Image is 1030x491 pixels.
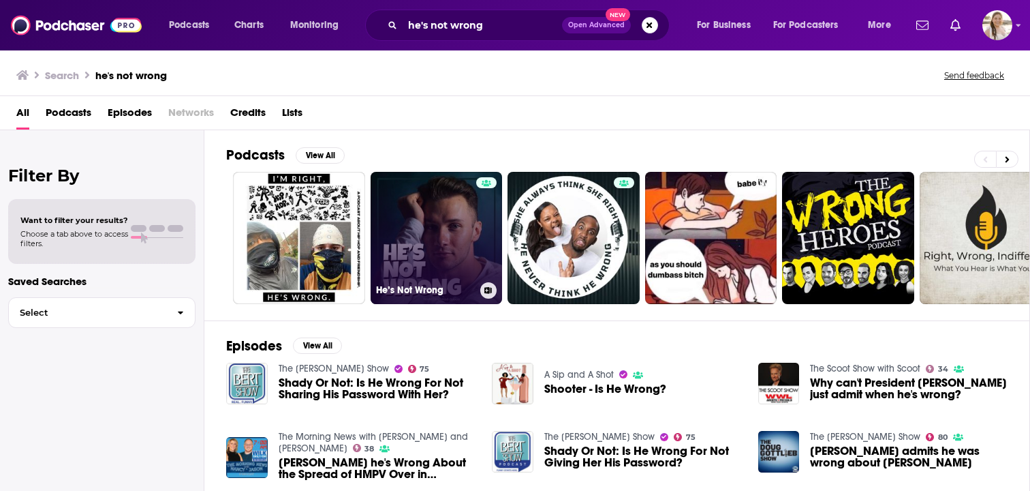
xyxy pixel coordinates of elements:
button: Open AdvancedNew [562,17,631,33]
span: 34 [938,366,948,372]
a: A Sip and A Shot [544,369,614,381]
span: Open Advanced [568,22,625,29]
img: Jason Hopes he's Wrong About the Spread of HMPV Over in China [226,437,268,479]
img: Shady Or Not: Is He Wrong For Not Giving Her His Password? [492,431,533,473]
span: Logged in as acquavie [982,10,1012,40]
button: open menu [281,14,356,36]
span: 38 [364,446,374,452]
img: Shooter - Is He Wrong? [492,363,533,404]
span: [PERSON_NAME] admits he was wrong about [PERSON_NAME] [810,445,1008,468]
h2: Podcasts [226,147,285,164]
a: 34 [926,365,948,373]
span: For Business [697,16,751,35]
h3: he's not wrong [95,69,167,82]
img: Why can't President Trump just admit when he's wrong? [758,363,800,404]
a: All [16,102,29,130]
a: Jason Hopes he's Wrong About the Spread of HMPV Over in China [279,457,476,480]
button: View All [296,147,345,164]
a: The Dan Patrick Show [810,431,920,443]
span: Networks [168,102,214,130]
h3: He’s Not Wrong [376,284,475,296]
a: 38 [353,444,375,452]
h2: Filter By [8,166,196,185]
a: Shooter - Is He Wrong? [544,383,666,395]
button: open menu [764,14,858,36]
input: Search podcasts, credits, & more... [403,14,562,36]
a: EpisodesView All [226,338,342,355]
a: The Morning News with Nancy and Jason [279,431,468,454]
span: 75 [686,434,696,441]
span: Monitoring [290,16,339,35]
a: 75 [408,365,430,373]
a: The Bert Show [544,431,655,443]
a: Episodes [108,102,152,130]
img: Podchaser - Follow, Share and Rate Podcasts [11,12,142,38]
button: Select [8,297,196,328]
a: 80 [926,433,948,441]
a: The Scoot Show with Scoot [810,363,920,374]
span: Choose a tab above to access filters. [20,229,128,248]
a: Podcasts [46,102,91,130]
span: 80 [938,434,948,441]
h3: Search [45,69,79,82]
button: open menu [159,14,227,36]
button: open menu [858,14,908,36]
a: Shady Or Not: Is He Wrong For Not Giving Her His Password? [544,445,742,468]
span: More [868,16,891,35]
a: Lists [282,102,302,130]
a: Why can't President Trump just admit when he's wrong? [810,377,1008,400]
a: Show notifications dropdown [945,14,966,37]
button: open menu [687,14,768,36]
span: Want to filter your results? [20,215,128,225]
span: Why can't President [PERSON_NAME] just admit when he's wrong? [810,377,1008,400]
a: Show notifications dropdown [911,14,934,37]
a: Shady Or Not: Is He Wrong For Not Sharing His Password With Her? [279,377,476,400]
button: Send feedback [940,70,1008,81]
a: PodcastsView All [226,147,345,164]
span: For Podcasters [773,16,839,35]
img: Doug admits he was wrong about Lamar Jackson [758,431,800,473]
span: New [606,8,630,21]
span: Charts [234,16,264,35]
button: Show profile menu [982,10,1012,40]
div: Search podcasts, credits, & more... [378,10,683,41]
a: Charts [225,14,272,36]
img: User Profile [982,10,1012,40]
span: Select [9,308,166,317]
a: He’s Not Wrong [371,172,503,304]
img: Shady Or Not: Is He Wrong For Not Sharing His Password With Her? [226,363,268,404]
span: Podcasts [169,16,209,35]
p: Saved Searches [8,275,196,288]
span: 75 [420,366,429,372]
a: 75 [674,433,696,441]
h2: Episodes [226,338,282,355]
a: Doug admits he was wrong about Lamar Jackson [810,445,1008,468]
span: [PERSON_NAME] he's Wrong About the Spread of HMPV Over in [GEOGRAPHIC_DATA] [279,457,476,480]
button: View All [293,338,342,354]
a: The Bert Show [279,363,389,374]
a: Credits [230,102,266,130]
